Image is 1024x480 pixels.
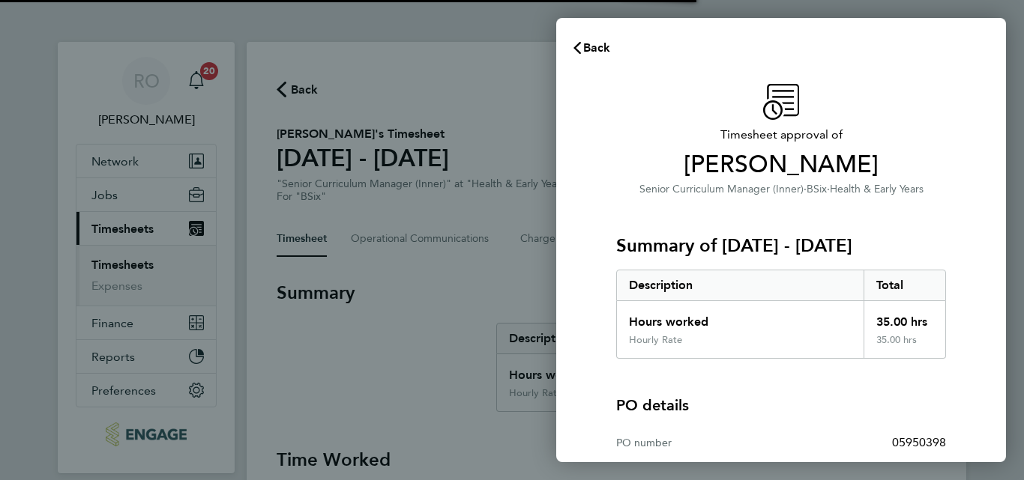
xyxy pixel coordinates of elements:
[864,334,946,358] div: 35.00 hrs
[892,435,946,449] span: 05950398
[616,126,946,144] span: Timesheet approval of
[617,270,864,300] div: Description
[830,183,924,195] span: Health & Early Years
[616,150,946,180] span: [PERSON_NAME]
[807,183,827,195] span: BSix
[629,334,682,346] div: Hourly Rate
[616,234,946,258] h3: Summary of [DATE] - [DATE]
[804,183,807,195] span: ·
[864,301,946,334] div: 35.00 hrs
[616,434,781,452] div: PO number
[617,301,864,334] div: Hours worked
[616,270,946,359] div: Summary of 22 - 28 Sep 2025
[616,395,689,416] h4: PO details
[639,183,804,195] span: Senior Curriculum Manager (Inner)
[864,270,946,300] div: Total
[583,40,611,55] span: Back
[556,33,626,63] button: Back
[827,183,830,195] span: ·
